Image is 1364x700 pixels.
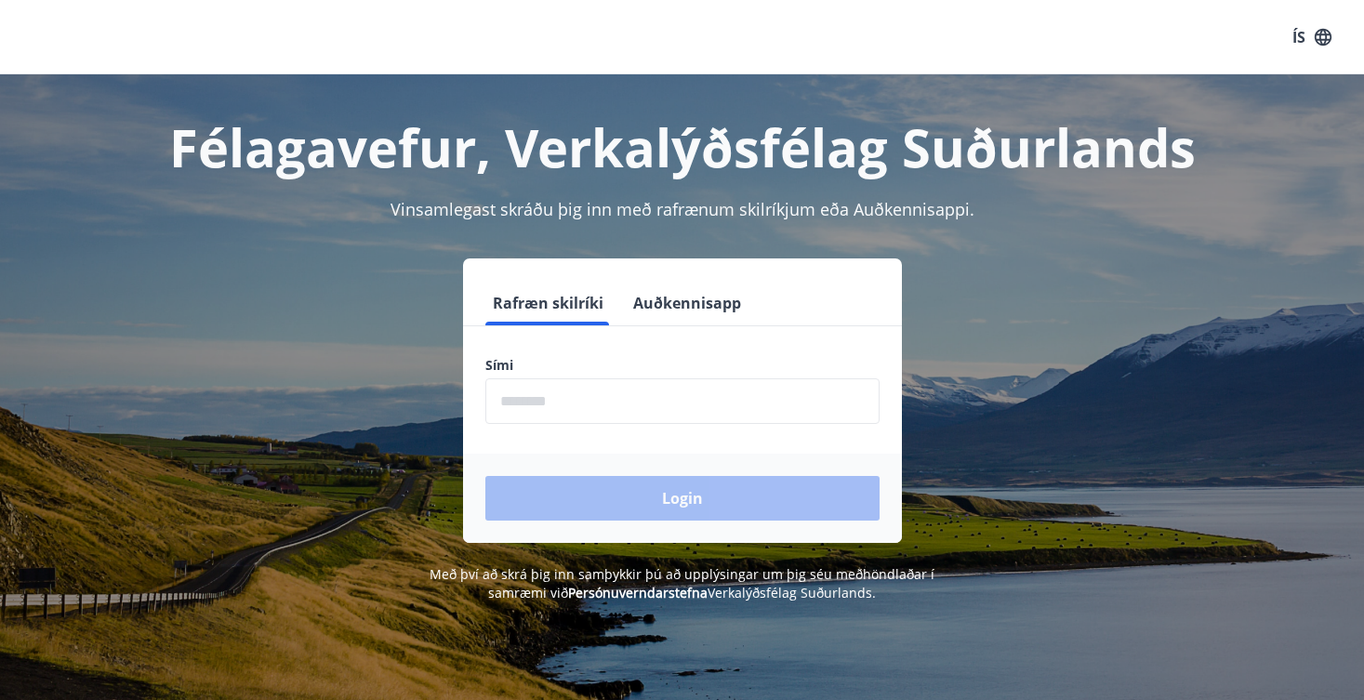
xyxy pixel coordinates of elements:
button: ÍS [1282,20,1342,54]
a: Persónuverndarstefna [568,584,708,601]
span: Með því að skrá þig inn samþykkir þú að upplýsingar um þig séu meðhöndlaðar í samræmi við Verkalý... [430,565,934,601]
label: Sími [485,356,880,375]
h1: Félagavefur, Verkalýðsfélag Suðurlands [35,112,1330,182]
span: Vinsamlegast skráðu þig inn með rafrænum skilríkjum eða Auðkennisappi. [391,198,974,220]
button: Rafræn skilríki [485,281,611,325]
button: Auðkennisapp [626,281,748,325]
